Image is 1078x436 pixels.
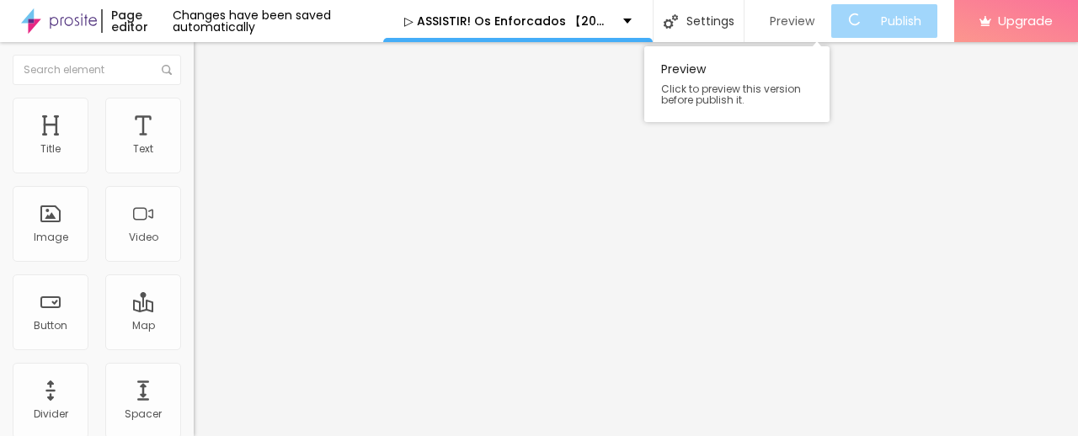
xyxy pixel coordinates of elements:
button: Publish [831,4,937,38]
span: Publish [881,14,921,28]
button: Preview [744,4,831,38]
div: Map [132,320,155,332]
span: Preview [770,14,814,28]
div: Button [34,320,67,332]
div: Text [133,143,153,155]
div: Preview [644,46,830,122]
span: Upgrade [998,13,1053,28]
div: Page editor [101,9,173,33]
div: Title [40,143,61,155]
p: ▷ ASSISTIR! Os Enforcados 【2025】 Filme Completo Dublaado Online [404,15,611,27]
div: Image [34,231,68,243]
img: Icone [162,65,172,75]
span: Click to preview this version before publish it. [661,83,813,105]
iframe: Editor [194,42,1078,436]
div: Changes have been saved automatically [173,9,383,33]
img: Icone [664,14,678,29]
div: Divider [34,408,68,420]
div: Video [129,231,158,243]
div: Spacer [125,408,162,420]
input: Search element [13,55,181,85]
